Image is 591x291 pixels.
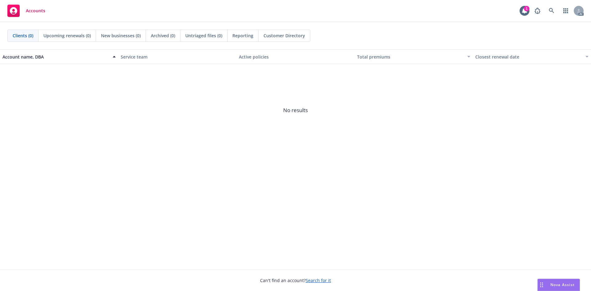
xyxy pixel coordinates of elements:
button: Nova Assist [537,279,580,291]
button: Closest renewal date [473,49,591,64]
a: Search [545,5,558,17]
span: Nova Assist [550,282,575,287]
span: Clients (0) [13,32,33,39]
div: Service team [121,54,234,60]
span: New businesses (0) [101,32,141,39]
span: Reporting [232,32,253,39]
span: Upcoming renewals (0) [43,32,91,39]
button: Active policies [236,49,355,64]
div: 1 [524,6,529,11]
span: Accounts [26,8,45,13]
div: Closest renewal date [475,54,582,60]
span: Can't find an account? [260,277,331,284]
div: Account name, DBA [2,54,109,60]
div: Active policies [239,54,352,60]
a: Search for it [306,277,331,283]
span: Archived (0) [151,32,175,39]
a: Report a Bug [531,5,544,17]
a: Accounts [5,2,48,19]
a: Switch app [560,5,572,17]
button: Total premiums [355,49,473,64]
button: Service team [118,49,236,64]
span: Untriaged files (0) [185,32,222,39]
div: Drag to move [538,279,545,291]
span: Customer Directory [263,32,305,39]
div: Total premiums [357,54,464,60]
